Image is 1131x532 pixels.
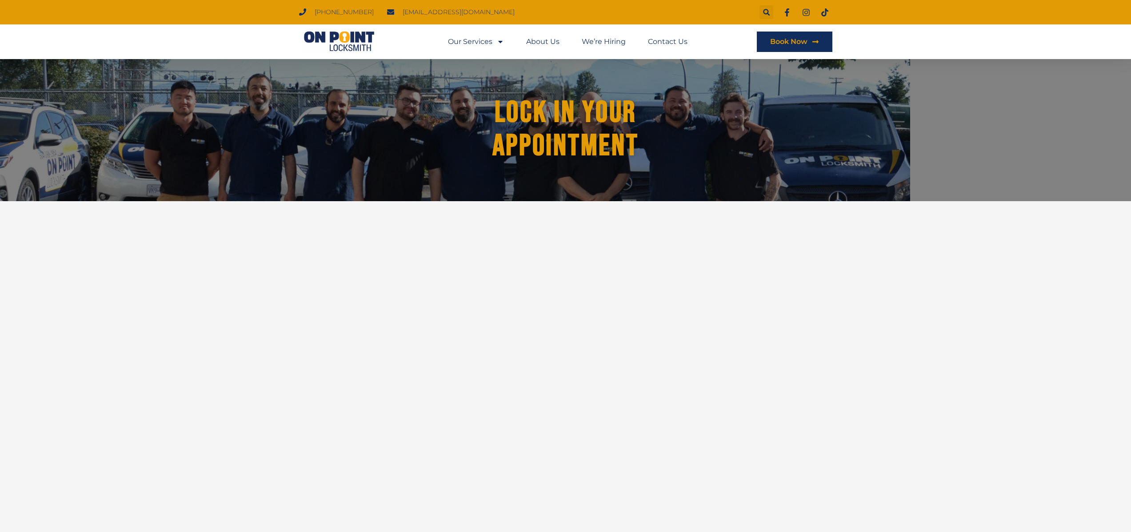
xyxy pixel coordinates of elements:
div: Search [759,5,773,19]
a: We’re Hiring [582,32,626,52]
h1: Lock in Your Appointment [464,96,667,163]
span: Book Now [770,38,807,45]
a: Our Services [448,32,504,52]
a: Book Now [757,32,832,52]
nav: Menu [448,32,687,52]
span: [EMAIL_ADDRESS][DOMAIN_NAME] [400,6,515,18]
span: [PHONE_NUMBER] [312,6,374,18]
a: About Us [526,32,560,52]
a: Contact Us [648,32,687,52]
